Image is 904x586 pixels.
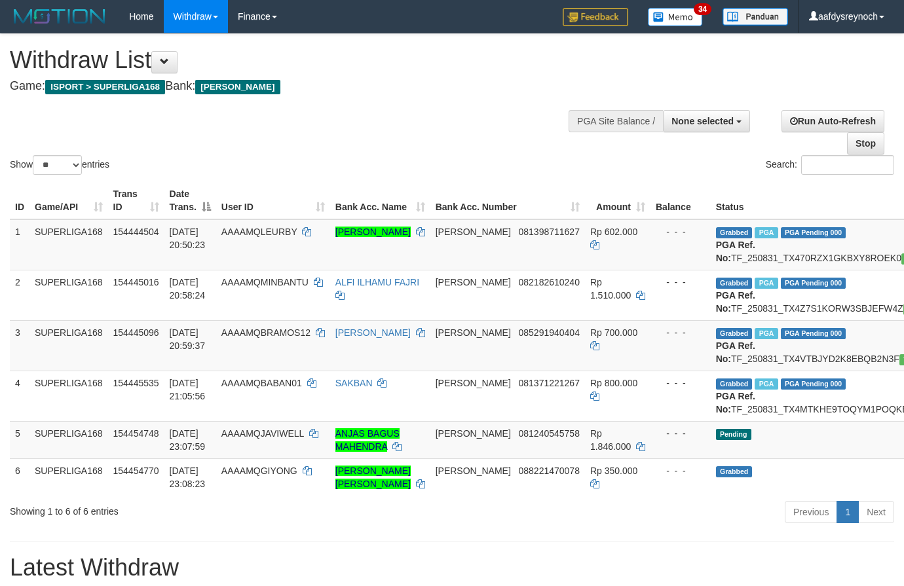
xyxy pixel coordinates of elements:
[170,378,206,401] span: [DATE] 21:05:56
[108,182,164,219] th: Trans ID: activate to sort column ascending
[29,182,108,219] th: Game/API: activate to sort column ascending
[519,327,580,338] span: Copy 085291940404 to clipboard
[755,227,778,238] span: Marked by aafounsreynich
[837,501,859,523] a: 1
[10,80,590,93] h4: Game: Bank:
[716,340,755,364] b: PGA Ref. No:
[10,47,590,73] h1: Withdraw List
[648,8,703,26] img: Button%20Memo.svg
[656,376,706,390] div: - - -
[519,277,580,287] span: Copy 082182610240 to clipboard
[519,428,580,439] span: Copy 081240545758 to clipboard
[436,378,511,388] span: [PERSON_NAME]
[170,428,206,452] span: [DATE] 23:07:59
[436,466,511,476] span: [PERSON_NAME]
[716,227,753,238] span: Grabbed
[10,270,29,320] td: 2
[650,182,711,219] th: Balance
[755,278,778,289] span: Marked by aafheankoy
[781,378,846,390] span: PGA Pending
[221,428,304,439] span: AAAAMQJAVIWELL
[10,182,29,219] th: ID
[656,225,706,238] div: - - -
[29,320,108,371] td: SUPERLIGA168
[221,227,297,237] span: AAAAMQLEURBY
[716,429,751,440] span: Pending
[335,378,373,388] a: SAKBAN
[519,466,580,476] span: Copy 088221470078 to clipboard
[113,466,159,476] span: 154454770
[45,80,165,94] span: ISPORT > SUPERLIGA168
[847,132,884,155] a: Stop
[781,227,846,238] span: PGA Pending
[164,182,216,219] th: Date Trans.: activate to sort column descending
[29,421,108,458] td: SUPERLIGA168
[29,458,108,496] td: SUPERLIGA168
[436,277,511,287] span: [PERSON_NAME]
[755,328,778,339] span: Marked by aafheankoy
[113,327,159,338] span: 154445096
[519,227,580,237] span: Copy 081398711627 to clipboard
[113,378,159,388] span: 154445535
[436,428,511,439] span: [PERSON_NAME]
[221,378,302,388] span: AAAAMQBABAN01
[716,378,753,390] span: Grabbed
[170,466,206,489] span: [DATE] 23:08:23
[10,500,367,518] div: Showing 1 to 6 of 6 entries
[590,277,631,301] span: Rp 1.510.000
[663,110,750,132] button: None selected
[590,466,637,476] span: Rp 350.000
[590,428,631,452] span: Rp 1.846.000
[590,227,637,237] span: Rp 602.000
[785,501,837,523] a: Previous
[221,327,311,338] span: AAAAMQBRAMOS12
[10,219,29,270] td: 1
[656,427,706,440] div: - - -
[716,391,755,414] b: PGA Ref. No:
[656,326,706,339] div: - - -
[723,8,788,26] img: panduan.png
[10,7,109,26] img: MOTION_logo.png
[590,327,637,338] span: Rp 700.000
[716,278,753,289] span: Grabbed
[755,378,778,390] span: Marked by aafheankoy
[563,8,628,26] img: Feedback.jpg
[716,290,755,314] b: PGA Ref. No:
[221,277,309,287] span: AAAAMQMINBANTU
[782,110,884,132] a: Run Auto-Refresh
[335,428,400,452] a: ANJAS BAGUS MAHENDRA
[170,227,206,250] span: [DATE] 20:50:23
[330,182,430,219] th: Bank Acc. Name: activate to sort column ascending
[766,155,894,175] label: Search:
[858,501,894,523] a: Next
[781,328,846,339] span: PGA Pending
[10,458,29,496] td: 6
[569,110,663,132] div: PGA Site Balance /
[29,219,108,270] td: SUPERLIGA168
[113,277,159,287] span: 154445016
[335,466,411,489] a: [PERSON_NAME] [PERSON_NAME]
[671,116,734,126] span: None selected
[170,277,206,301] span: [DATE] 20:58:24
[716,240,755,263] b: PGA Ref. No:
[716,328,753,339] span: Grabbed
[29,270,108,320] td: SUPERLIGA168
[216,182,330,219] th: User ID: activate to sort column ascending
[519,378,580,388] span: Copy 081371221267 to clipboard
[10,421,29,458] td: 5
[29,371,108,421] td: SUPERLIGA168
[221,466,297,476] span: AAAAMQGIYONG
[10,555,894,581] h1: Latest Withdraw
[436,227,511,237] span: [PERSON_NAME]
[656,276,706,289] div: - - -
[716,466,753,477] span: Grabbed
[335,277,419,287] a: ALFI ILHAMU FAJRI
[33,155,82,175] select: Showentries
[10,155,109,175] label: Show entries
[430,182,585,219] th: Bank Acc. Number: activate to sort column ascending
[195,80,280,94] span: [PERSON_NAME]
[781,278,846,289] span: PGA Pending
[10,371,29,421] td: 4
[10,320,29,371] td: 3
[585,182,650,219] th: Amount: activate to sort column ascending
